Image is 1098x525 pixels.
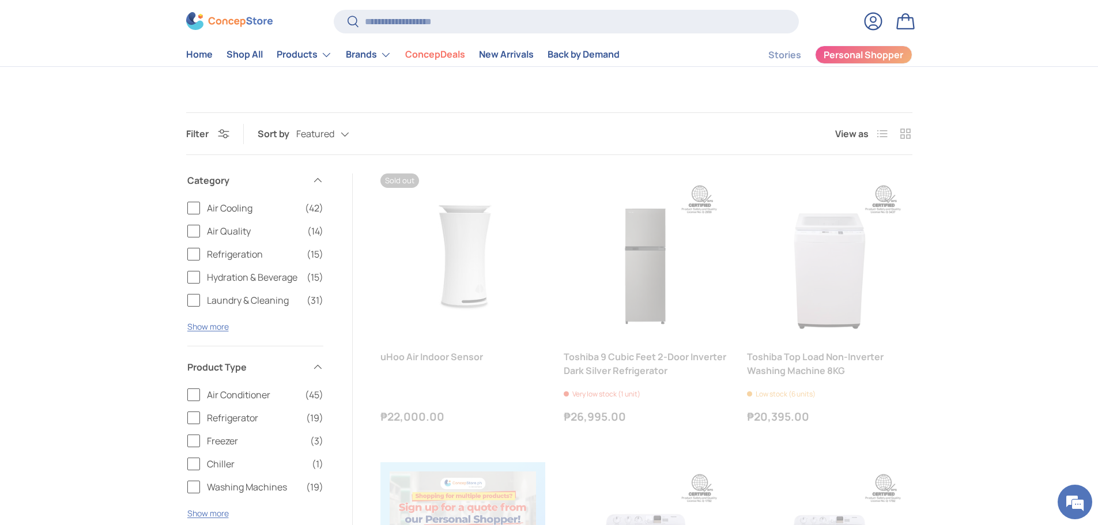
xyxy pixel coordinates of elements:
a: Home [186,44,213,66]
nav: Primary [186,43,620,66]
a: Shop All [227,44,263,66]
h1: Shop All [186,36,291,70]
span: (31) [307,293,323,307]
summary: Brands [339,43,398,66]
span: Featured [296,129,334,139]
a: New Arrivals [479,44,534,66]
span: View as [835,127,869,141]
span: Product Type [187,360,305,374]
label: Sort by [258,127,296,141]
span: Personal Shopper [824,51,903,60]
textarea: Type your message and hit 'Enter' [6,315,220,355]
img: ConcepStore [186,13,273,31]
span: (14) [307,224,323,238]
div: Minimize live chat window [189,6,217,33]
button: Featured [296,124,372,145]
span: Chiller [207,457,305,471]
span: Air Conditioner [207,388,298,402]
span: (42) [305,201,323,215]
button: Filter [186,127,229,140]
span: Category [187,173,305,187]
span: (15) [307,270,323,284]
span: Refrigeration [207,247,300,261]
span: (19) [306,411,323,425]
span: (3) [310,434,323,448]
span: Laundry & Cleaning [207,293,300,307]
a: ConcepDeals [405,44,465,66]
summary: Category [187,160,323,201]
span: (1) [312,457,323,471]
span: Filter [186,127,209,140]
div: Chat with us now [60,65,194,80]
a: Stories [768,44,801,66]
span: We're online! [67,145,159,262]
button: Show more [187,508,229,519]
span: Air Cooling [207,201,298,215]
button: Show more [187,321,229,332]
summary: Products [270,43,339,66]
span: Hydration & Beverage [207,270,300,284]
span: Freezer [207,434,303,448]
summary: Product Type [187,346,323,388]
nav: Secondary [741,43,912,66]
span: (19) [306,480,323,494]
span: (45) [305,388,323,402]
span: Washing Machines [207,480,299,494]
span: (15) [307,247,323,261]
a: Personal Shopper [815,46,912,64]
a: Back by Demand [548,44,620,66]
span: Refrigerator [207,411,299,425]
span: Air Quality [207,224,300,238]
